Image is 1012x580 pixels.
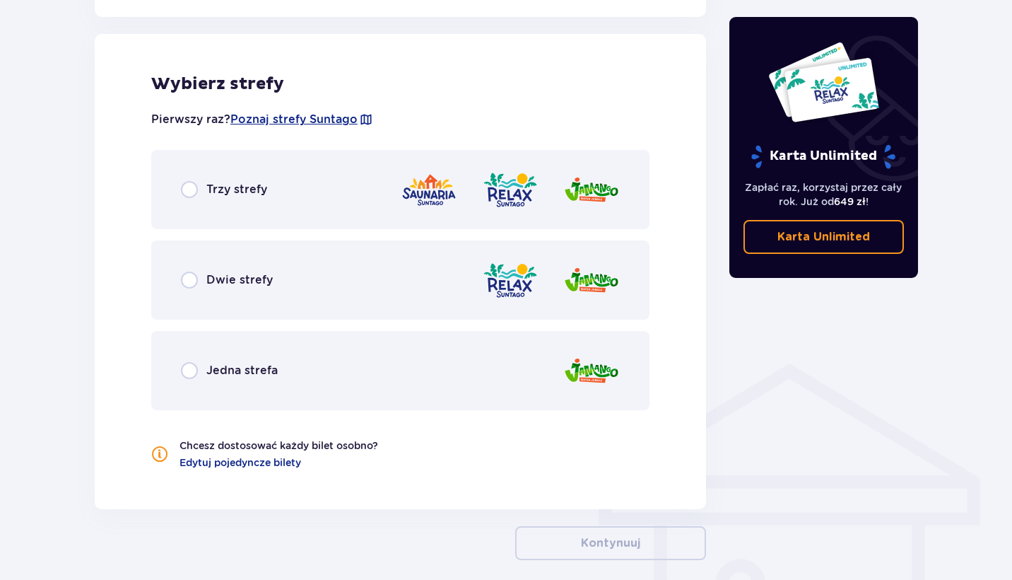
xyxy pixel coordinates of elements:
p: Dwie strefy [206,272,273,288]
span: 649 zł [834,196,866,207]
a: Karta Unlimited [743,220,905,254]
p: Karta Unlimited [750,144,897,169]
p: Chcesz dostosować każdy bilet osobno? [180,439,378,453]
p: Zapłać raz, korzystaj przez cały rok. Już od ! [743,180,905,209]
button: Kontynuuj [515,526,706,560]
img: zone logo [563,351,620,391]
img: zone logo [563,260,620,301]
a: Poznaj strefy Suntago [230,112,358,127]
img: zone logo [401,170,457,210]
p: Karta Unlimited [777,229,870,245]
p: Trzy strefy [206,182,267,197]
p: Pierwszy raz? [151,112,373,127]
img: zone logo [563,170,620,210]
a: Edytuj pojedyncze bilety [180,456,301,470]
img: zone logo [482,260,539,301]
p: Jedna strefa [206,363,278,378]
p: Wybierz strefy [151,74,649,95]
img: zone logo [482,170,539,210]
p: Kontynuuj [581,535,640,551]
